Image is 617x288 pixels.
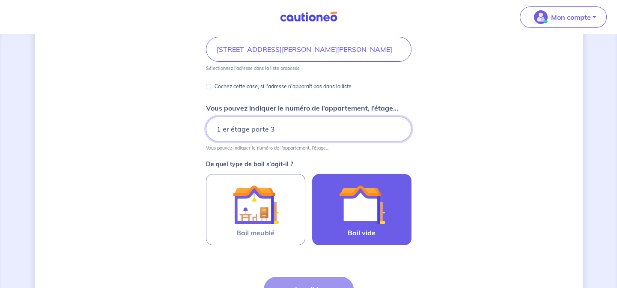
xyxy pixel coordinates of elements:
p: Mon compte [551,12,591,22]
input: Appartement 2 [206,117,411,141]
p: Vous pouvez indiquer le numéro de l’appartement, l’étage... [206,145,328,151]
p: Vous pouvez indiquer le numéro de l’appartement, l’étage... [206,103,398,113]
span: Bail vide [348,228,376,238]
img: illu_empty_lease.svg [339,181,385,228]
img: Cautioneo [277,12,341,22]
input: 2 rue de paris, 59000 lille [206,37,411,62]
img: illu_furnished_lease.svg [232,181,279,228]
span: Bail meublé [236,228,274,238]
img: illu_account_valid_menu.svg [534,10,548,24]
p: De quel type de bail s’agit-il ? [206,161,411,167]
p: Sélectionnez l'adresse dans la liste proposée [206,65,300,71]
p: Cochez cette case, si l'adresse n'apparaît pas dans la liste [215,81,352,92]
button: illu_account_valid_menu.svgMon compte [520,6,607,28]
